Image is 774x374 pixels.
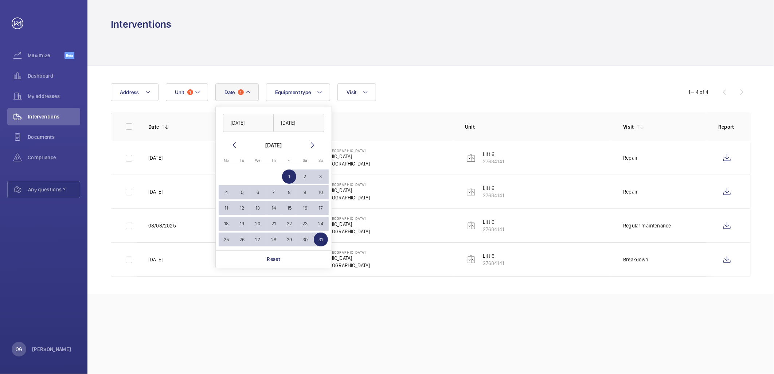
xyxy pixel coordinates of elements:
span: 21 [266,217,281,231]
span: Su [318,158,323,163]
p: 27684141 [483,226,504,233]
span: Tu [240,158,244,163]
input: DD/MM/YYYY [273,114,324,132]
p: Lift 6 [483,151,504,158]
button: August 4, 2025 [219,184,234,200]
span: Unit [175,89,184,95]
button: August 6, 2025 [250,184,266,200]
button: August 30, 2025 [297,232,313,248]
button: August 22, 2025 [281,216,297,231]
span: 10 [314,185,328,199]
p: Lift 6 [483,184,504,192]
span: 25 [219,233,234,247]
span: 13 [251,201,265,215]
p: Lift 6 [483,252,504,260]
span: My addresses [28,93,80,100]
button: August 9, 2025 [297,184,313,200]
span: We [255,158,261,163]
button: August 28, 2025 [266,232,281,248]
p: W6 8RF [GEOGRAPHIC_DATA] [306,160,370,167]
span: 18 [219,217,234,231]
button: August 11, 2025 [219,200,234,216]
button: August 31, 2025 [313,232,329,248]
button: August 19, 2025 [234,216,250,231]
span: Maximize [28,52,64,59]
span: 29 [282,233,296,247]
span: 9 [298,185,312,199]
button: August 1, 2025 [281,169,297,184]
button: August 16, 2025 [297,200,313,216]
button: Address [111,83,159,101]
button: Equipment type [266,83,331,101]
span: Sa [303,158,307,163]
button: August 2, 2025 [297,169,313,184]
span: 1 [282,170,296,184]
p: Reset [267,256,280,263]
span: 12 [235,201,249,215]
div: Regular maintenance [623,222,671,229]
button: August 14, 2025 [266,200,281,216]
button: August 27, 2025 [250,232,266,248]
span: 6 [251,185,265,199]
span: Interventions [28,113,80,120]
span: 14 [266,201,281,215]
p: Imperial - [GEOGRAPHIC_DATA] [306,216,370,221]
img: elevator.svg [467,255,476,264]
span: Dashboard [28,72,80,79]
span: 11 [219,201,234,215]
div: [DATE] [265,141,282,149]
span: 22 [282,217,296,231]
p: 27684141 [483,260,504,267]
p: 08/08/2025 [148,222,176,229]
p: 27684141 [483,192,504,199]
h1: Interventions [111,17,171,31]
input: DD/MM/YYYY [223,114,274,132]
button: August 15, 2025 [281,200,297,216]
p: [GEOGRAPHIC_DATA] [306,254,370,262]
span: Beta [64,52,74,59]
span: Date [224,89,235,95]
button: August 25, 2025 [219,232,234,248]
button: Date1 [215,83,259,101]
button: August 24, 2025 [313,216,329,231]
button: August 5, 2025 [234,184,250,200]
p: [PERSON_NAME] [32,346,71,353]
img: elevator.svg [467,187,476,196]
button: August 7, 2025 [266,184,281,200]
span: Documents [28,133,80,141]
p: [DATE] [148,154,163,161]
p: [GEOGRAPHIC_DATA] [306,221,370,228]
p: Imperial - [GEOGRAPHIC_DATA] [306,250,370,254]
p: [GEOGRAPHIC_DATA] [306,153,370,160]
span: 17 [314,201,328,215]
p: OG [16,346,22,353]
p: Date [148,123,159,130]
span: 15 [282,201,296,215]
button: August 17, 2025 [313,200,329,216]
button: August 18, 2025 [219,216,234,231]
span: Fr [288,158,291,163]
span: Visit [347,89,356,95]
span: 20 [251,217,265,231]
span: 3 [314,170,328,184]
p: Lift 6 [483,218,504,226]
span: 7 [266,185,281,199]
span: Compliance [28,154,80,161]
span: 5 [235,185,249,199]
span: 2 [298,170,312,184]
button: August 26, 2025 [234,232,250,248]
button: August 10, 2025 [313,184,329,200]
button: Visit [337,83,376,101]
div: Breakdown [623,256,649,263]
span: Mo [224,158,229,163]
p: Report [718,123,736,130]
span: 1 [187,89,193,95]
span: 23 [298,217,312,231]
span: 28 [266,233,281,247]
button: August 12, 2025 [234,200,250,216]
p: Address [306,123,453,130]
span: Address [120,89,139,95]
img: elevator.svg [467,221,476,230]
p: [GEOGRAPHIC_DATA] [306,187,370,194]
button: Unit1 [166,83,208,101]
